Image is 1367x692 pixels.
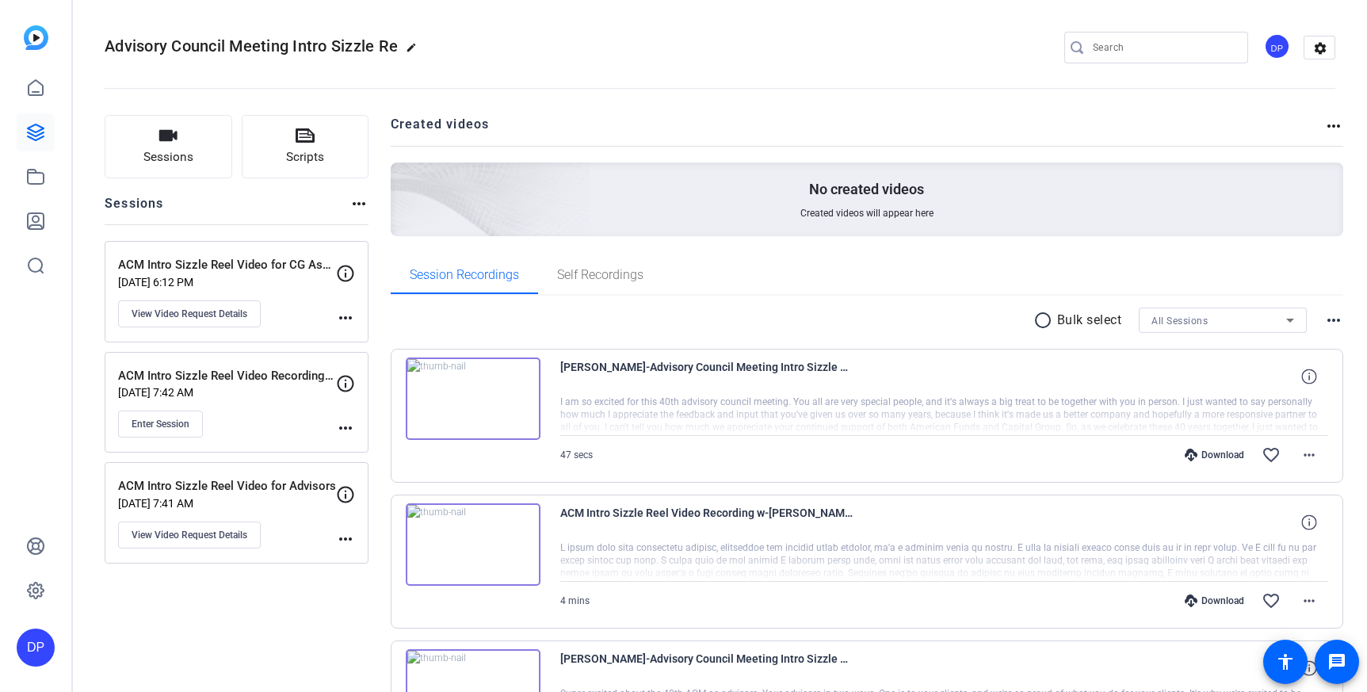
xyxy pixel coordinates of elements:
input: Search [1093,38,1235,57]
button: View Video Request Details [118,522,261,549]
p: [DATE] 6:12 PM [118,276,336,289]
mat-icon: favorite_border [1262,591,1281,610]
p: Bulk select [1057,311,1122,330]
button: Sessions [105,115,232,178]
h2: Sessions [105,194,164,224]
span: Self Recordings [557,269,643,281]
p: No created videos [809,180,924,199]
h2: Created videos [391,115,1325,146]
img: thumb-nail [406,503,540,586]
mat-icon: more_horiz [349,194,368,213]
span: [PERSON_NAME]-Advisory Council Meeting Intro Sizzle Re-ACM Intro Sizzle Reel Video for CG Associa... [560,357,853,396]
button: View Video Request Details [118,300,261,327]
span: View Video Request Details [132,529,247,541]
span: 4 mins [560,595,590,606]
mat-icon: more_horiz [1300,445,1319,465]
img: blue-gradient.svg [24,25,48,50]
p: ACM Intro Sizzle Reel Video for CG Associates [118,256,336,274]
span: ACM Intro Sizzle Reel Video Recording w-[PERSON_NAME]-Take 1-2025-09-17-09-10-12-002-0 [560,503,853,541]
img: Creted videos background [213,6,591,350]
span: Created videos will appear here [800,207,934,220]
mat-icon: more_horiz [336,419,355,438]
mat-icon: more_horiz [1324,117,1343,136]
p: ACM Intro Sizzle Reel Video for Advisors [118,477,336,495]
mat-icon: more_horiz [1300,591,1319,610]
span: Sessions [143,148,193,166]
div: DP [1264,33,1290,59]
mat-icon: edit [406,42,425,61]
span: Advisory Council Meeting Intro Sizzle Re [105,36,398,55]
mat-icon: more_horiz [1324,311,1343,330]
span: All Sessions [1151,315,1208,327]
div: DP [17,629,55,667]
mat-icon: radio_button_unchecked [1033,311,1057,330]
img: thumb-nail [406,357,540,440]
span: Scripts [286,148,324,166]
p: [DATE] 7:41 AM [118,497,336,510]
mat-icon: message [1327,652,1346,671]
mat-icon: more_horiz [336,308,355,327]
span: View Video Request Details [132,308,247,320]
mat-icon: favorite_border [1262,445,1281,465]
mat-icon: more_horiz [336,530,355,549]
span: 47 secs [560,449,593,461]
ngx-avatar: Darryl Pugh [1264,33,1292,61]
div: Download [1177,595,1252,607]
span: [PERSON_NAME]-Advisory Council Meeting Intro Sizzle Re-ACM Intro Sizzle Reel Video for CG Associa... [560,649,853,687]
span: Enter Session [132,418,189,430]
span: Session Recordings [410,269,519,281]
p: [DATE] 7:42 AM [118,386,336,399]
mat-icon: settings [1304,36,1336,60]
div: Download [1177,449,1252,461]
button: Scripts [242,115,369,178]
button: Enter Session [118,411,203,438]
mat-icon: accessibility [1276,652,1295,671]
p: ACM Intro Sizzle Reel Video Recording w/[PERSON_NAME] [118,367,336,385]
